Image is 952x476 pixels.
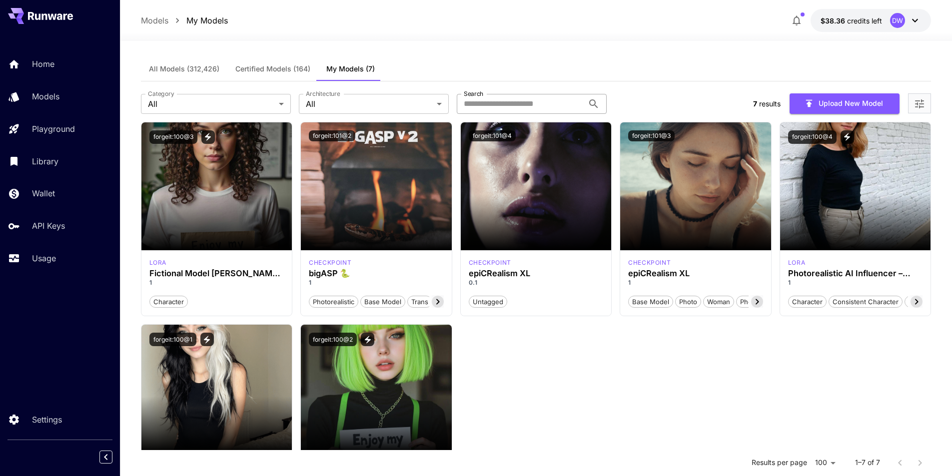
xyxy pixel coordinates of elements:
p: Wallet [32,187,55,199]
span: My Models (7) [326,64,375,73]
p: checkpoint [469,258,511,267]
div: DW [890,13,905,28]
a: My Models [186,14,228,26]
label: Category [148,89,174,98]
button: Collapse sidebar [99,451,112,464]
button: photorealistic [309,295,358,308]
p: Results per page [752,458,807,468]
p: Models [32,90,59,102]
span: photo [676,297,701,307]
button: forgeit:100@3 [149,130,197,144]
p: Usage [32,252,56,264]
button: base model [360,295,405,308]
button: Upload New Model [790,93,900,114]
button: photography [736,295,784,308]
p: Playground [32,123,75,135]
span: trans [408,297,432,307]
span: character [789,297,826,307]
span: $38.36 [821,16,847,25]
p: Library [32,155,58,167]
button: forgeit:101@3 [628,130,675,141]
span: 7 [753,99,757,108]
div: FLUX.1 D [149,258,166,267]
button: woman [703,295,734,308]
div: SDXL 1.0 [628,258,671,267]
span: All [148,98,275,110]
button: base model [628,295,673,308]
p: 1 [149,278,284,287]
a: Models [141,14,168,26]
button: photo [675,295,701,308]
p: 0.1 [469,278,604,287]
p: 1 [628,278,763,287]
button: View trigger words [201,130,215,144]
span: base model [629,297,673,307]
span: All Models (312,426) [149,64,219,73]
span: photography [737,297,783,307]
p: lora [149,258,166,267]
button: forgeit:100@1 [149,333,196,346]
div: Fictional Model Pamela - FLUX [149,269,284,278]
span: Certified Models (164) [235,64,310,73]
button: forgeit:100@2 [309,333,357,346]
p: 1–7 of 7 [855,458,880,468]
div: SDXL 1.0 [309,258,351,267]
span: base model [361,297,405,307]
div: Photorealistic AI Influencer – Woman877 – Character LoRA [788,269,923,278]
span: influencer [905,297,944,307]
p: 1 [788,278,923,287]
p: checkpoint [628,258,671,267]
button: $38.35501DW [811,9,931,32]
button: character [149,295,188,308]
label: Architecture [306,89,340,98]
button: character [788,295,827,308]
button: Open more filters [914,97,926,110]
span: woman [704,297,734,307]
button: View trigger words [841,130,854,144]
button: View trigger words [361,333,374,346]
span: credits left [847,16,882,25]
button: forgeit:101@2 [309,130,355,141]
nav: breadcrumb [141,14,228,26]
h3: Fictional Model [PERSON_NAME] - FLUX [149,269,284,278]
button: forgeit:100@4 [788,130,837,144]
p: API Keys [32,220,65,232]
h3: epiCRealism XL [628,269,763,278]
span: Untagged [469,297,507,307]
button: influencer [905,295,944,308]
label: Search [464,89,483,98]
button: consistent character [829,295,903,308]
h3: epiCRealism XL [469,269,604,278]
p: checkpoint [309,258,351,267]
p: lora [788,258,805,267]
p: Settings [32,414,62,426]
div: $38.35501 [821,15,882,26]
span: results [759,99,781,108]
span: photorealistic [309,297,358,307]
p: Home [32,58,54,70]
p: 1 [309,278,444,287]
button: Untagged [469,295,507,308]
span: All [306,98,433,110]
div: 100 [811,456,839,470]
button: View trigger words [200,333,214,346]
div: SDXL 1.0 [469,258,511,267]
span: consistent character [829,297,902,307]
button: trans [407,295,432,308]
h3: Photorealistic AI Influencer – Woman877 – Character [PERSON_NAME] [788,269,923,278]
span: character [150,297,187,307]
div: Collapse sidebar [107,448,120,466]
div: SDXL 1.0 [788,258,805,267]
button: forgeit:101@4 [469,130,516,141]
h3: bigASP 🐍 [309,269,444,278]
